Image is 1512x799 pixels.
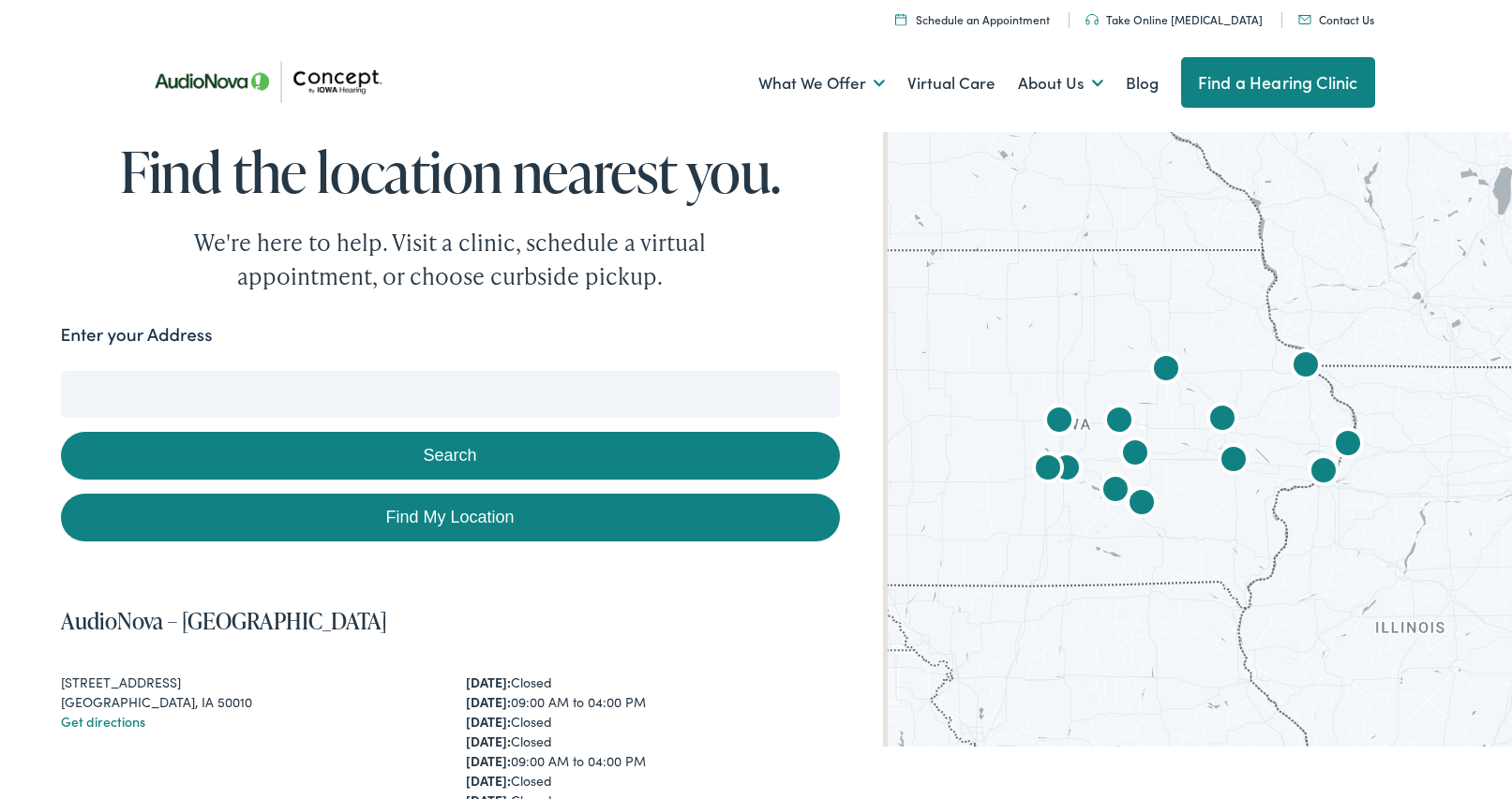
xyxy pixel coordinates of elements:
strong: [DATE]: [466,712,511,731]
div: Concept by Iowa Hearing by AudioNova [1113,433,1158,478]
strong: [DATE]: [466,771,511,790]
div: AudioNova [1200,398,1245,443]
a: Virtual Care [907,49,996,118]
label: Enter your Address [61,321,213,348]
div: Concept by Iowa Hearing by AudioNova [1093,469,1138,514]
a: About Us [1018,49,1103,118]
div: AudioNova [1211,439,1256,484]
div: AudioNova [1097,400,1142,445]
strong: [DATE]: [466,751,511,770]
div: AudioNova [1044,448,1089,493]
a: Contact Us [1298,11,1374,27]
div: AudioNova [1144,348,1189,393]
div: [STREET_ADDRESS] [61,673,435,692]
div: Concept by Iowa Hearing by AudioNova [1037,400,1082,445]
div: AudioNova [1325,423,1370,468]
div: Concept by Iowa Hearing by AudioNova [1119,482,1164,527]
a: AudioNova – [GEOGRAPHIC_DATA] [61,605,387,636]
button: Search [61,432,840,480]
h1: Find the location nearest you. [61,141,840,202]
img: utility icon [1085,14,1099,25]
div: AudioNova [1025,448,1070,493]
strong: [DATE]: [466,673,511,691]
a: Find a Hearing Clinic [1181,57,1375,108]
a: Take Online [MEDICAL_DATA] [1085,11,1263,27]
a: Get directions [61,712,145,731]
a: Blog [1126,49,1159,118]
div: AudioNova [1301,451,1346,496]
strong: [DATE]: [466,692,511,711]
div: We're here to help. Visit a clinic, schedule a virtual appointment, or choose curbside pickup. [150,226,750,293]
a: What We Offer [758,49,885,118]
img: A calendar icon to schedule an appointment at Concept by Iowa Hearing. [895,13,906,25]
strong: [DATE]: [466,732,511,750]
input: Enter your address or zip code [61,371,840,418]
a: Schedule an Appointment [895,11,1050,27]
div: Concept by Iowa Hearing by AudioNova [1283,345,1328,390]
img: utility icon [1298,15,1311,24]
div: [GEOGRAPHIC_DATA], IA 50010 [61,692,435,712]
a: Find My Location [61,494,840,541]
